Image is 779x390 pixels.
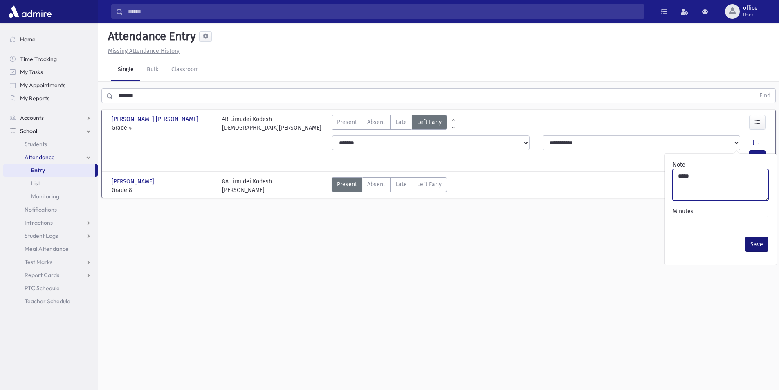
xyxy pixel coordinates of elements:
a: Students [3,138,98,151]
span: School [20,127,37,135]
span: PTC Schedule [25,284,60,292]
span: Entry [31,167,45,174]
span: List [31,180,40,187]
span: Present [337,180,357,189]
button: Save [745,237,768,252]
div: 4B Limudei Kodesh [DEMOGRAPHIC_DATA][PERSON_NAME] [222,115,321,132]
span: Students [25,140,47,148]
span: Absent [367,118,385,126]
a: Classroom [165,59,205,81]
span: Infractions [25,219,53,226]
span: [PERSON_NAME] [112,177,156,186]
span: Late [395,180,407,189]
span: Grade 8 [112,186,214,194]
u: Missing Attendance History [108,47,180,54]
span: [PERSON_NAME] [PERSON_NAME] [112,115,200,124]
a: Missing Attendance History [105,47,180,54]
span: Accounts [20,114,44,122]
a: School [3,124,98,138]
a: PTC Schedule [3,282,98,295]
div: AttTypes [332,177,447,194]
a: Entry [3,164,95,177]
input: Search [123,4,644,19]
a: My Reports [3,92,98,105]
a: My Appointments [3,79,98,92]
button: Find [754,89,775,103]
a: Time Tracking [3,52,98,65]
div: 8A Limudei Kodesh [PERSON_NAME] [222,177,272,194]
span: My Tasks [20,68,43,76]
span: My Appointments [20,81,65,89]
label: Note [673,160,685,169]
a: Monitoring [3,190,98,203]
span: Teacher Schedule [25,298,70,305]
img: AdmirePro [7,3,54,20]
a: My Tasks [3,65,98,79]
span: Notifications [25,206,57,213]
a: Student Logs [3,229,98,242]
div: AttTypes [332,115,447,132]
span: Attendance [25,153,55,161]
span: Monitoring [31,193,59,200]
span: Absent [367,180,385,189]
a: Accounts [3,111,98,124]
a: Single [111,59,140,81]
a: Bulk [140,59,165,81]
a: Test Marks [3,255,98,268]
a: List [3,177,98,190]
span: Left Early [417,180,442,189]
span: Time Tracking [20,55,57,63]
span: My Reports [20,95,49,102]
span: Late [395,118,407,126]
a: Meal Attendance [3,242,98,255]
span: User [743,11,758,18]
span: Student Logs [25,232,58,239]
span: Meal Attendance [25,245,69,252]
a: Teacher Schedule [3,295,98,308]
span: office [743,5,758,11]
a: Infractions [3,216,98,229]
h5: Attendance Entry [105,29,196,43]
span: Left Early [417,118,442,126]
label: Minutes [673,207,694,216]
span: Report Cards [25,271,59,279]
a: Home [3,33,98,46]
span: Present [337,118,357,126]
span: Home [20,36,36,43]
a: Report Cards [3,268,98,282]
a: Attendance [3,151,98,164]
span: Test Marks [25,258,52,266]
span: Grade 4 [112,124,214,132]
a: Notifications [3,203,98,216]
